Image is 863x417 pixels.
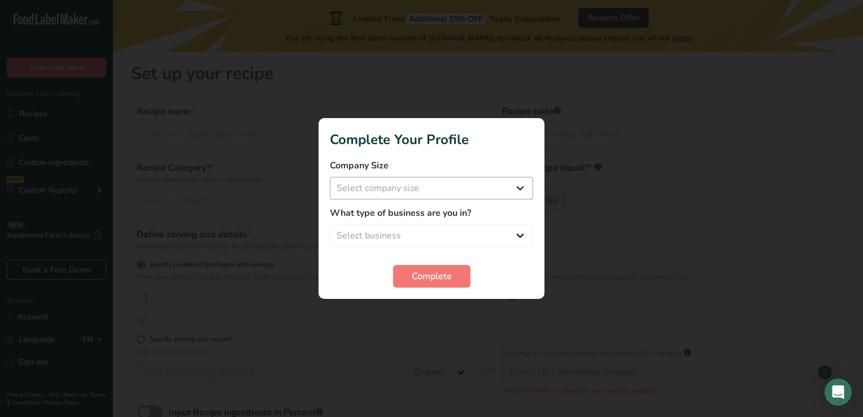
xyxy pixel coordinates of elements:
label: What type of business are you in? [330,206,533,220]
button: Complete [393,265,470,288]
span: Complete [412,270,452,283]
div: Open Intercom Messenger [825,379,852,406]
h1: Complete Your Profile [330,129,533,150]
label: Company Size [330,159,533,172]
